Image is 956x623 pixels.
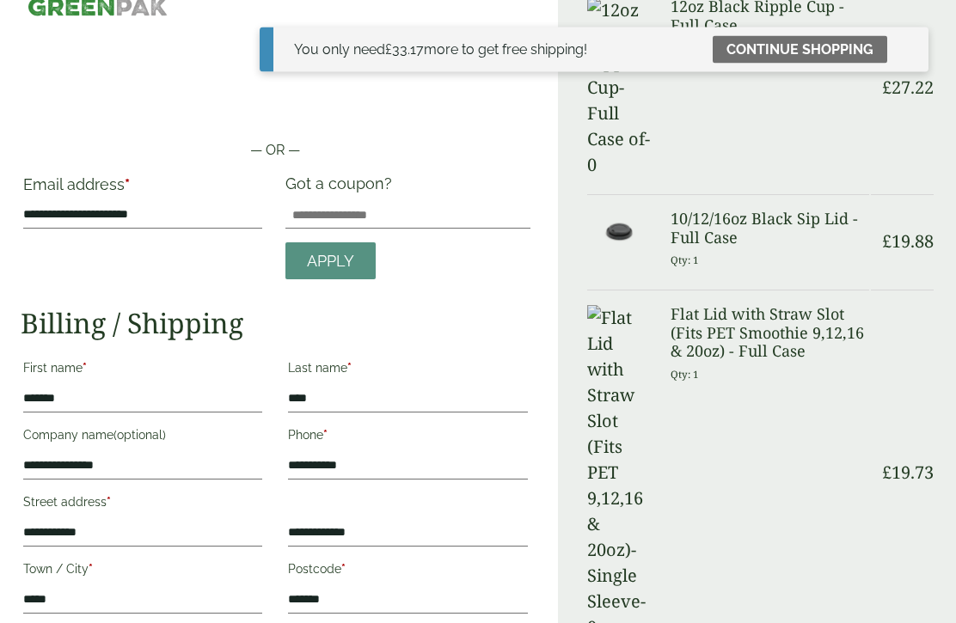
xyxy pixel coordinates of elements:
abbr: required [89,563,93,577]
span: £ [882,461,892,485]
abbr: required [107,496,111,510]
span: (optional) [113,429,166,443]
label: Phone [288,424,527,453]
abbr: required [323,429,328,443]
bdi: 27.22 [882,76,934,100]
label: Postcode [288,558,527,587]
span: Apply [307,253,354,272]
label: Town / City [23,558,262,587]
label: Got a coupon? [285,175,399,202]
label: First name [23,357,262,386]
small: Qty: 1 [671,369,699,382]
a: Continue shopping [713,36,887,64]
div: You only need more to get free shipping! [294,40,587,60]
label: Company name [23,424,262,453]
p: — OR — [21,141,530,162]
span: £ [385,41,392,58]
label: Street address [23,491,262,520]
span: 33.17 [385,41,424,58]
label: Email address [23,178,262,202]
abbr: required [125,176,130,194]
a: Apply [285,243,376,280]
abbr: required [341,563,346,577]
small: Qty: 1 [671,254,699,267]
label: Last name [288,357,527,386]
span: £ [882,76,892,100]
h3: Flat Lid with Straw Slot (Fits PET Smoothie 9,12,16 & 20oz) - Full Case [671,306,869,362]
h2: Billing / Shipping [21,308,530,340]
abbr: required [347,362,352,376]
iframe: Secure payment button frame [21,86,530,120]
bdi: 19.88 [882,230,934,253]
abbr: required [83,362,87,376]
span: £ [882,230,892,253]
h3: 10/12/16oz Black Sip Lid - Full Case [671,211,869,247]
bdi: 19.73 [882,461,934,485]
